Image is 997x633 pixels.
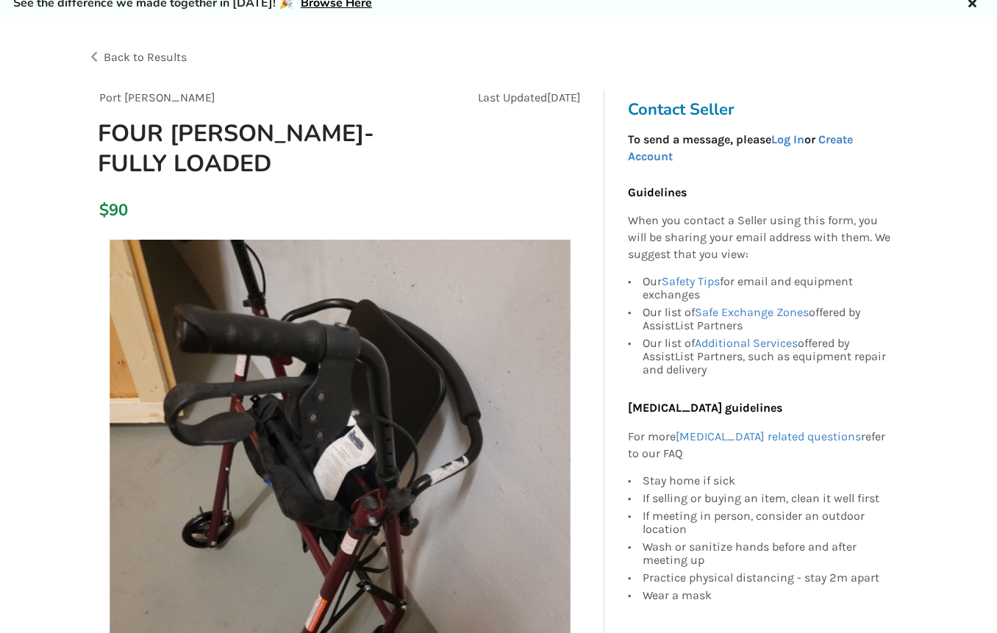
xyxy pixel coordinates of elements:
a: Create Account [628,132,853,163]
h3: Contact Seller [628,99,898,120]
div: $90 [99,200,107,221]
div: If meeting in person, consider an outdoor location [643,507,891,538]
b: Guidelines [628,185,687,199]
b: [MEDICAL_DATA] guidelines [628,401,782,415]
a: Safe Exchange Zones [695,305,809,319]
span: Last Updated [478,90,547,104]
div: Our list of offered by AssistList Partners [643,304,891,335]
div: Our for email and equipment exchanges [643,275,891,304]
a: Log In [771,132,804,146]
div: Wear a mask [643,587,891,602]
div: Wash or sanitize hands before and after meeting up [643,538,891,569]
span: [DATE] [547,90,581,104]
p: When you contact a Seller using this form, you will be sharing your email address with them. We s... [628,212,891,263]
div: If selling or buying an item, clean it well first [643,490,891,507]
span: Port [PERSON_NAME] [99,90,215,104]
h1: FOUR [PERSON_NAME]-FULLY LOADED [86,118,434,179]
div: Stay home if sick [643,474,891,490]
a: [MEDICAL_DATA] related questions [676,429,861,443]
span: Back to Results [104,50,187,64]
strong: To send a message, please or [628,132,853,163]
div: Our list of offered by AssistList Partners, such as equipment repair and delivery [643,335,891,376]
p: For more refer to our FAQ [628,429,891,462]
a: Additional Services [695,336,798,350]
a: Safety Tips [662,274,720,288]
div: Practice physical distancing - stay 2m apart [643,569,891,587]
